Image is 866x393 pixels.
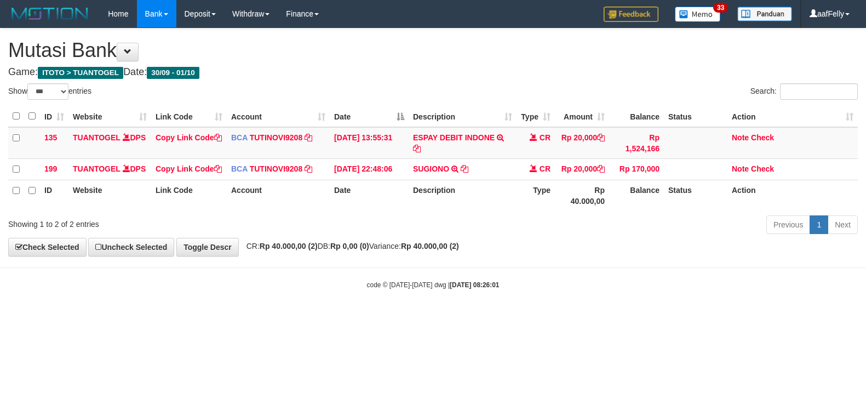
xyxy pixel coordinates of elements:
th: Balance [609,106,664,127]
th: Link Code: activate to sort column ascending [151,106,227,127]
a: Check [751,164,774,173]
span: 135 [44,133,57,142]
h1: Mutasi Bank [8,39,858,61]
a: Uncheck Selected [88,238,174,257]
a: 1 [810,215,828,234]
a: Copy ESPAY DEBIT INDONE to clipboard [413,144,421,153]
small: code © [DATE]-[DATE] dwg | [367,281,500,289]
th: Date: activate to sort column descending [330,106,409,127]
span: CR [540,133,550,142]
th: Type [517,180,555,211]
td: Rp 1,524,166 [609,127,664,159]
td: Rp 20,000 [555,158,609,180]
th: Rp 40.000,00 [555,180,609,211]
img: Button%20Memo.svg [675,7,721,22]
th: ID: activate to sort column ascending [40,106,68,127]
a: Copy Rp 20,000 to clipboard [597,164,605,173]
a: Copy SUGIONO to clipboard [461,164,468,173]
strong: [DATE] 08:26:01 [450,281,499,289]
input: Search: [780,83,858,100]
a: Copy TUTINOVI9208 to clipboard [305,133,312,142]
a: TUTINOVI9208 [250,133,302,142]
td: DPS [68,158,151,180]
label: Show entries [8,83,91,100]
img: MOTION_logo.png [8,5,91,22]
a: Copy Link Code [156,133,222,142]
td: [DATE] 13:55:31 [330,127,409,159]
a: Copy TUTINOVI9208 to clipboard [305,164,312,173]
th: Amount: activate to sort column ascending [555,106,609,127]
label: Search: [750,83,858,100]
div: Showing 1 to 2 of 2 entries [8,214,353,230]
th: Account [227,180,330,211]
td: Rp 20,000 [555,127,609,159]
th: Description [409,180,517,211]
th: Status [664,106,727,127]
th: Status [664,180,727,211]
span: ITOTO > TUANTOGEL [38,67,123,79]
a: TUTINOVI9208 [250,164,302,173]
a: Copy Link Code [156,164,222,173]
th: ID [40,180,68,211]
th: Action [727,180,858,211]
img: panduan.png [737,7,792,21]
span: BCA [231,164,248,173]
th: Description: activate to sort column ascending [409,106,517,127]
th: Website: activate to sort column ascending [68,106,151,127]
span: CR: DB: Variance: [241,242,459,250]
span: BCA [231,133,248,142]
a: Note [732,164,749,173]
th: Action: activate to sort column ascending [727,106,858,127]
strong: Rp 40.000,00 (2) [260,242,318,250]
td: [DATE] 22:48:06 [330,158,409,180]
img: Feedback.jpg [604,7,658,22]
a: TUANTOGEL [73,133,121,142]
a: Next [828,215,858,234]
a: Note [732,133,749,142]
th: Website [68,180,151,211]
a: Toggle Descr [176,238,239,257]
strong: Rp 40.000,00 (2) [401,242,459,250]
a: Copy Rp 20,000 to clipboard [597,133,605,142]
a: Check Selected [8,238,87,257]
th: Account: activate to sort column ascending [227,106,330,127]
a: ESPAY DEBIT INDONE [413,133,495,142]
td: Rp 170,000 [609,158,664,180]
a: SUGIONO [413,164,449,173]
a: Previous [766,215,810,234]
a: TUANTOGEL [73,164,121,173]
span: CR [540,164,550,173]
h4: Game: Date: [8,67,858,78]
th: Type: activate to sort column ascending [517,106,555,127]
span: 30/09 - 01/10 [147,67,199,79]
a: Check [751,133,774,142]
select: Showentries [27,83,68,100]
strong: Rp 0,00 (0) [330,242,369,250]
td: DPS [68,127,151,159]
th: Link Code [151,180,227,211]
th: Balance [609,180,664,211]
span: 199 [44,164,57,173]
span: 33 [713,3,728,13]
th: Date [330,180,409,211]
